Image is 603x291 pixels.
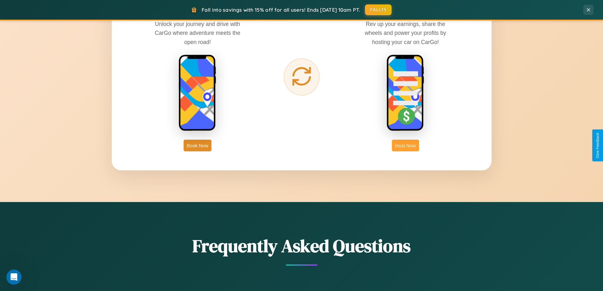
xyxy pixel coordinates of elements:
p: Unlock your journey and drive with CarGo where adventure meets the open road! [150,20,245,46]
span: Fall into savings with 15% off for all users! Ends [DATE] 10am PT. [202,7,360,13]
p: Rev up your earnings, share the wheels and power your profits by hosting your car on CarGo! [358,20,453,46]
button: FALL15 [365,4,392,15]
button: Book Now [184,140,211,151]
img: host phone [386,54,424,132]
img: rent phone [179,54,217,132]
h2: Frequently Asked Questions [112,234,492,258]
iframe: Intercom live chat [6,269,22,285]
button: Host Now [392,140,419,151]
div: Give Feedback [595,133,600,158]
